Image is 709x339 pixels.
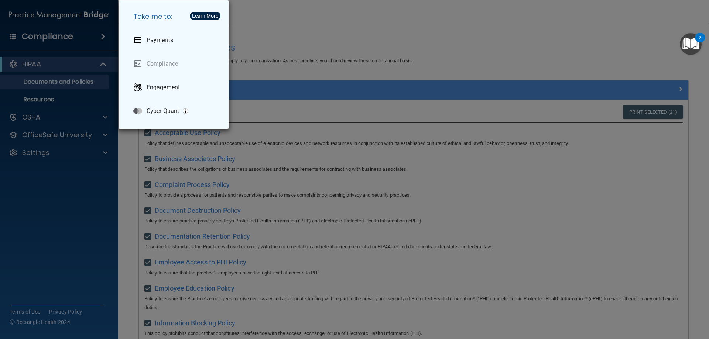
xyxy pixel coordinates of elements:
[699,38,701,47] div: 2
[127,6,223,27] h5: Take me to:
[680,33,702,55] button: Open Resource Center, 2 new notifications
[127,30,223,51] a: Payments
[147,37,173,44] p: Payments
[127,77,223,98] a: Engagement
[127,53,223,74] a: Compliance
[147,84,180,91] p: Engagement
[127,101,223,121] a: Cyber Quant
[192,13,218,18] div: Learn More
[581,287,700,316] iframe: Drift Widget Chat Controller
[147,107,179,115] p: Cyber Quant
[190,12,220,20] button: Learn More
